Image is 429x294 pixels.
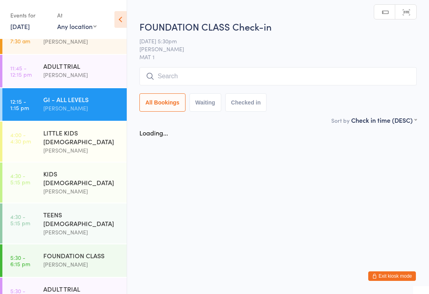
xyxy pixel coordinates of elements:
div: [PERSON_NAME] [43,70,120,79]
time: 12:15 - 1:15 pm [10,98,29,111]
div: [PERSON_NAME] [43,146,120,155]
div: GI - ALL LEVELS [43,95,120,104]
div: ADULT TRIAL [43,62,120,70]
span: [PERSON_NAME] [139,45,404,53]
button: All Bookings [139,93,186,112]
div: Loading... [139,128,168,137]
button: Waiting [189,93,221,112]
a: [DATE] [10,22,30,31]
div: [PERSON_NAME] [43,228,120,237]
time: 4:30 - 5:15 pm [10,172,30,185]
a: 4:30 -5:15 pmKIDS [DEMOGRAPHIC_DATA][PERSON_NAME] [2,162,127,203]
time: 11:45 - 12:15 pm [10,65,32,77]
div: [PERSON_NAME] [43,187,120,196]
a: 11:45 -12:15 pmADULT TRIAL[PERSON_NAME] [2,55,127,87]
div: TEENS [DEMOGRAPHIC_DATA] [43,210,120,228]
div: [PERSON_NAME] [43,104,120,113]
label: Sort by [331,116,350,124]
button: Exit kiosk mode [368,271,416,281]
a: 4:00 -4:30 pmLITTLE KIDS [DEMOGRAPHIC_DATA][PERSON_NAME] [2,122,127,162]
div: Check in time (DESC) [351,116,417,124]
span: [DATE] 5:30pm [139,37,404,45]
input: Search [139,67,417,85]
button: Checked in [225,93,267,112]
a: 4:30 -5:15 pmTEENS [DEMOGRAPHIC_DATA][PERSON_NAME] [2,203,127,244]
div: At [57,9,97,22]
h2: FOUNDATION CLASS Check-in [139,20,417,33]
time: 4:30 - 5:15 pm [10,213,30,226]
a: 5:30 -6:15 pmFOUNDATION CLASS[PERSON_NAME] [2,244,127,277]
time: 6:30 - 7:30 am [10,31,30,44]
div: ADULT TRIAL [43,284,120,293]
div: FOUNDATION CLASS [43,251,120,260]
div: [PERSON_NAME] [43,260,120,269]
time: 5:30 - 6:15 pm [10,254,30,267]
div: Any location [57,22,97,31]
div: Events for [10,9,49,22]
a: 12:15 -1:15 pmGI - ALL LEVELS[PERSON_NAME] [2,88,127,121]
div: LITTLE KIDS [DEMOGRAPHIC_DATA] [43,128,120,146]
time: 4:00 - 4:30 pm [10,132,31,144]
div: KIDS [DEMOGRAPHIC_DATA] [43,169,120,187]
span: MAT 1 [139,53,417,61]
div: [PERSON_NAME] [43,37,120,46]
